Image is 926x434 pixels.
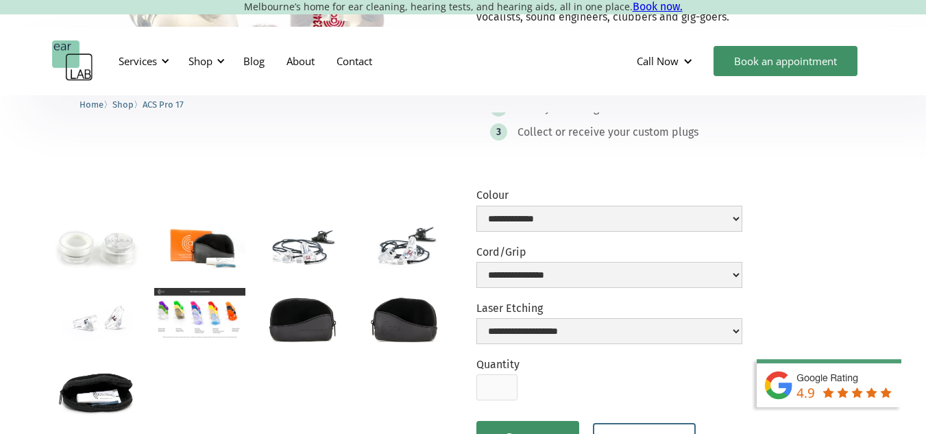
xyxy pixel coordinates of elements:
div: Shop [180,40,229,82]
label: Laser Etching [476,302,742,315]
a: Blog [232,41,276,81]
a: home [52,40,93,82]
div: Services [110,40,173,82]
a: open lightbox [52,216,143,276]
a: About [276,41,326,81]
a: open lightbox [52,359,143,420]
a: Contact [326,41,383,81]
a: open lightbox [154,288,245,339]
div: Shop [188,54,212,68]
a: open lightbox [358,288,450,348]
a: open lightbox [256,216,348,276]
label: Colour [476,189,742,202]
a: open lightbox [52,288,143,348]
span: Shop [112,99,134,110]
div: Collect or receive your custom plugs [517,125,698,139]
a: open lightbox [358,216,450,276]
div: 3 [496,127,501,137]
span: ACS Pro 17 [143,99,184,110]
a: Home [80,97,103,110]
label: Cord/Grip [476,245,742,258]
div: Services [119,54,157,68]
label: Quantity [476,358,520,371]
a: ACS Pro 17 [143,97,184,110]
a: open lightbox [256,288,348,348]
a: Book an appointment [714,46,857,76]
div: Call Now [637,54,679,68]
a: open lightbox [154,216,245,277]
a: Shop [112,97,134,110]
li: 〉 [112,97,143,112]
span: Home [80,99,103,110]
li: 〉 [80,97,112,112]
div: Call Now [626,40,707,82]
